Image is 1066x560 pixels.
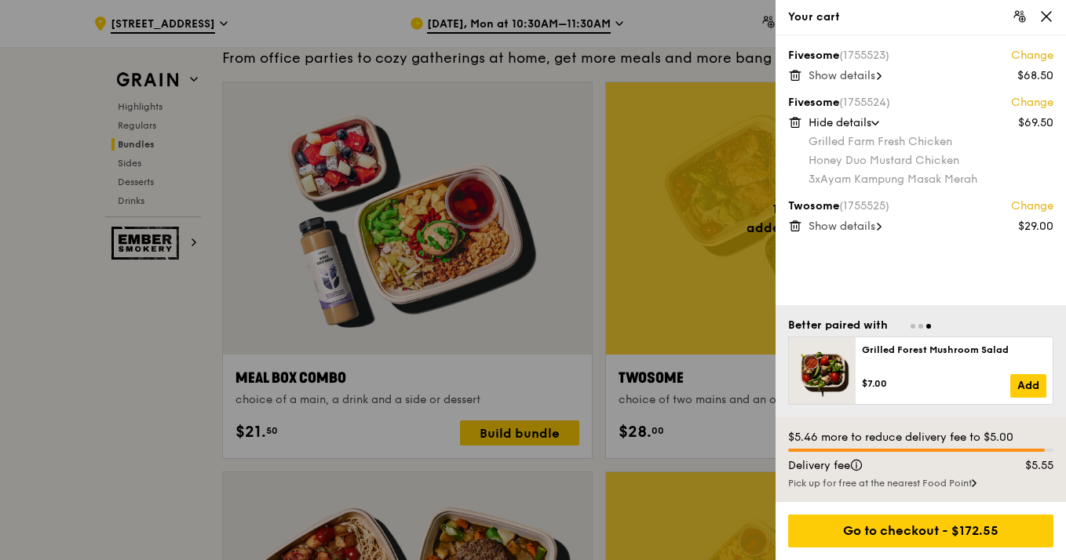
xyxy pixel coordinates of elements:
div: Go to checkout - $172.55 [788,515,1053,547]
span: (1755525) [839,199,889,213]
div: Ayam Kampung Masak Merah [809,172,1053,187]
div: $68.50 [1017,68,1053,84]
span: Go to slide 3 [926,324,931,329]
a: Change [1011,95,1053,111]
div: $5.46 more to reduce delivery fee to $5.00 [788,430,1053,445]
div: Twosome [788,198,1053,214]
span: (1755523) [839,49,889,62]
div: Grilled Farm Fresh Chicken [809,134,1053,150]
div: Delivery fee [779,458,992,474]
span: (1755524) [839,96,890,109]
div: Grilled Forest Mushroom Salad [862,344,1046,356]
span: Go to slide 2 [918,324,923,329]
div: $7.00 [862,377,1010,390]
div: $69.50 [1018,115,1053,131]
a: Change [1011,48,1053,64]
span: Go to slide 1 [911,324,915,329]
span: Hide details [809,116,871,129]
div: Pick up for free at the nearest Food Point [788,477,1053,489]
div: Better paired with [788,318,888,333]
div: Honey Duo Mustard Chicken [809,153,1053,169]
span: Show details [809,69,875,82]
span: 3x [809,173,820,186]
div: $5.55 [992,458,1064,474]
div: Fivesome [788,95,1053,111]
span: Show details [809,220,875,233]
div: Your cart [788,9,1053,25]
div: $29.00 [1018,219,1053,235]
a: Add [1010,374,1046,398]
div: Fivesome [788,48,1053,64]
a: Change [1011,198,1053,214]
